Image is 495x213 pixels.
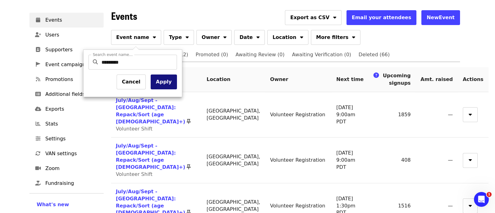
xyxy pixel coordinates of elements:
span: 1 [487,192,492,197]
button: Cancel [117,75,146,89]
input: Search event name… [101,55,174,70]
label: Search event name… [93,53,133,57]
i: search icon [93,59,98,65]
iframe: Intercom live chat [474,192,489,207]
button: Apply [151,75,177,89]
